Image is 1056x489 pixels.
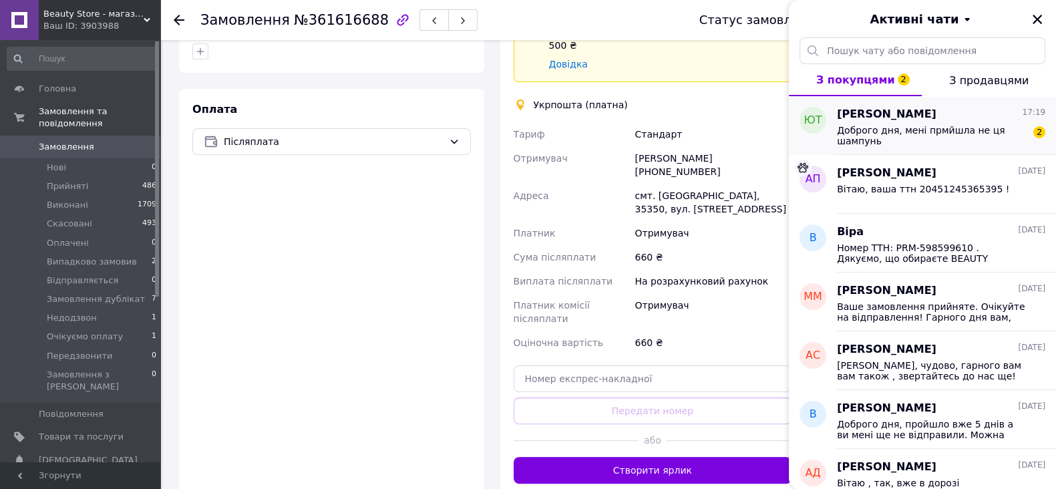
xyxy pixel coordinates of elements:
span: 17:19 [1022,107,1045,118]
span: або [639,434,667,447]
div: На розрахунковий рахунок [632,269,794,293]
span: ЮТ [804,113,822,128]
span: ММ [804,289,822,305]
span: Замовлення з [PERSON_NAME] [47,369,152,393]
div: Отримувач [632,221,794,245]
button: ЮТ[PERSON_NAME]17:19Доброго дня, мені прмйшла не ця шампунь2 [789,96,1056,155]
span: 493 [142,218,156,230]
span: [PERSON_NAME] [837,460,936,475]
input: Пошук чату або повідомлення [800,37,1045,64]
span: 0 [152,275,156,287]
span: Доброго дня, мені прмйшла не ця шампунь [837,125,1027,146]
span: [PERSON_NAME] [837,107,936,122]
span: 7 [152,293,156,305]
span: Недодзвон [47,312,97,324]
span: 0 [152,369,156,393]
span: [DEMOGRAPHIC_DATA] [39,454,138,466]
div: Укрпошта (платна) [530,98,631,112]
span: Отримувач [514,153,568,164]
button: Закрити [1029,11,1045,27]
span: Прийняті [47,180,88,192]
span: 1 [152,331,156,343]
div: 660 ₴ [632,245,794,269]
span: Номер ТТН: PRM-598599610 . Дякуємо, що обираєте BEAUTY _STORE ❤️ [PERSON_NAME] на зворотній зв’яз... [837,242,1027,264]
button: З покупцями2 [789,64,922,96]
button: В[PERSON_NAME][DATE]Доброго дня, пройшло вже 5 днів а ви мені ще не відправили. Можна поцікавитис... [789,390,1056,449]
span: Платник комісії післяплати [514,300,590,324]
span: Виплата післяплати [514,276,613,287]
span: Очікуємо оплату [47,331,123,343]
span: 0 [152,237,156,249]
span: [DATE] [1018,401,1045,412]
span: Оплачені [47,237,89,249]
span: Замовлення [200,12,290,28]
span: Вітаю, ваша ттн 20451245365395 ! [837,184,1009,194]
button: Активні чати [826,11,1019,28]
span: 2 [1033,126,1045,138]
span: 486 [142,180,156,192]
span: [DATE] [1018,342,1045,353]
span: Замовлення [39,141,94,153]
span: Активні чати [870,11,958,28]
span: [DATE] [1018,283,1045,295]
input: Пошук [7,47,158,71]
span: [PERSON_NAME] [837,166,936,181]
span: Випадково замовив [47,256,137,268]
span: В [810,230,817,246]
span: Оплата [192,103,237,116]
div: [PERSON_NAME] [PHONE_NUMBER] [632,146,794,184]
span: АД [805,466,820,481]
span: 2 [152,256,156,268]
span: Доброго дня, пройшло вже 5 днів а ви мені ще не відправили. Можна поцікавитись коли ви відправите... [837,419,1027,440]
button: З продавцями [922,64,1056,96]
div: смт. [GEOGRAPHIC_DATA], 35350, вул. [STREET_ADDRESS] [632,184,794,221]
span: Замовлення дублікат [47,293,145,305]
span: Виконані [47,199,88,211]
span: [DATE] [1018,224,1045,236]
div: Отримувач [632,293,794,331]
span: №361616688 [294,12,389,28]
span: Сума післяплати [514,252,596,263]
span: Ваше замовлення прийняте. Очікуйте на відправлення! Гарного дня вам, допобачення!❤️ [837,301,1027,323]
span: Віра [837,224,864,240]
span: Післяплата [224,134,444,149]
span: Передзвонити [47,350,113,362]
span: Beauty Store - магазин доглядової косметики [43,8,144,20]
span: 0 [152,350,156,362]
span: Платник [514,228,556,238]
span: Повідомлення [39,408,104,420]
span: Головна [39,83,76,95]
span: аС [806,348,820,363]
a: Довідка [549,59,588,69]
span: Нові [47,162,66,174]
input: Номер експрес-накладної [514,365,792,392]
span: 2 [898,73,910,86]
button: АП[PERSON_NAME][DATE]Вітаю, ваша ттн 20451245365395 ! [789,155,1056,214]
span: З продавцями [949,74,1029,87]
span: З покупцями [816,73,895,86]
button: аС[PERSON_NAME][DATE][PERSON_NAME], чудово, гарного вам вам також , звертайтесь до нас ще!🌸 [789,331,1056,390]
div: Повернутися назад [174,13,184,27]
span: Відправляється [47,275,118,287]
span: Скасовані [47,218,92,230]
span: В [810,407,817,422]
div: Стандарт [632,122,794,146]
span: [PERSON_NAME], чудово, гарного вам вам також , звертайтесь до нас ще!🌸 [837,360,1027,381]
span: 1 [152,312,156,324]
div: Ваш ID: 3903988 [43,20,160,32]
span: АП [806,172,821,187]
span: Замовлення та повідомлення [39,106,160,130]
span: [DATE] [1018,166,1045,177]
span: [PERSON_NAME] [837,401,936,416]
span: [PERSON_NAME] [837,283,936,299]
button: ВВіра[DATE]Номер ТТН: PRM-598599610 . Дякуємо, що обираєте BEAUTY _STORE ❤️ [PERSON_NAME] на звор... [789,214,1056,273]
span: Товари та послуги [39,431,124,443]
span: [DATE] [1018,460,1045,471]
span: 1709 [138,199,156,211]
span: [PERSON_NAME] [837,342,936,357]
span: Адреса [514,190,549,201]
span: Тариф [514,129,545,140]
div: Статус замовлення [699,13,822,27]
span: 0 [152,162,156,174]
div: 660 ₴ [632,331,794,355]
